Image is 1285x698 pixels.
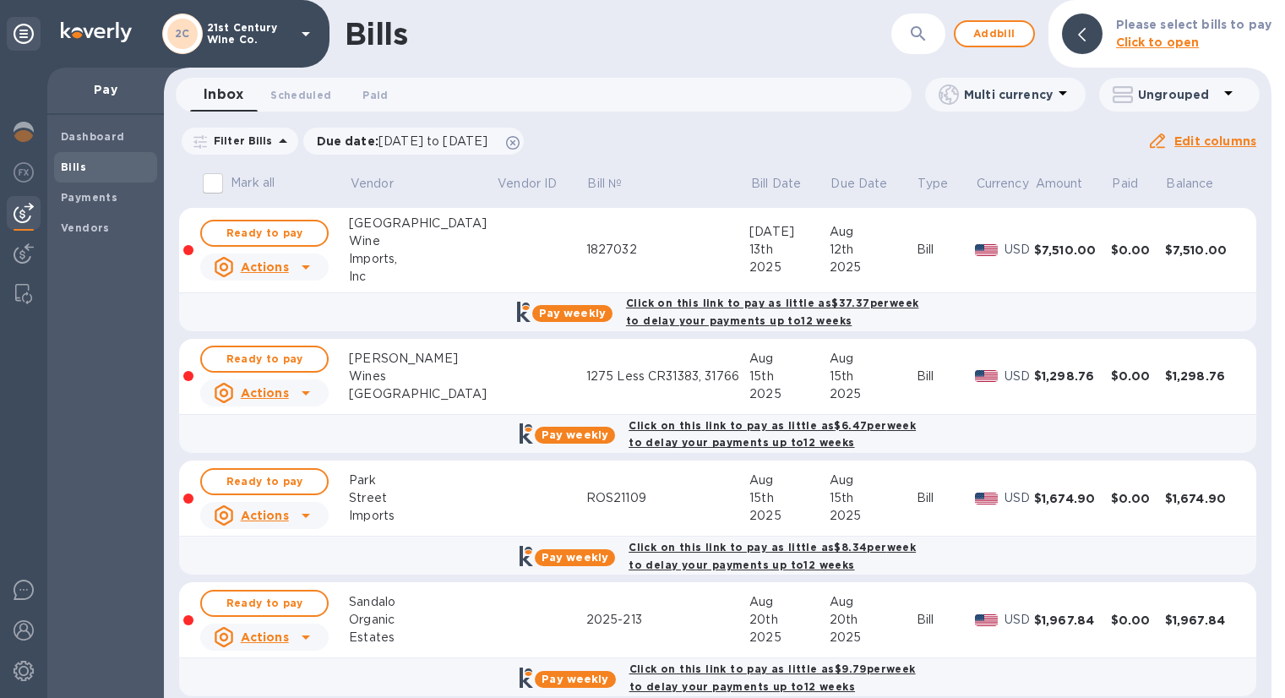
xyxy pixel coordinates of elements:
div: Due date:[DATE] to [DATE] [303,128,525,155]
div: Bill [917,368,975,385]
div: Aug [749,593,830,611]
span: Vendor [351,175,416,193]
span: Ready to pay [215,349,313,369]
div: Aug [749,472,830,489]
span: Bill № [587,175,644,193]
div: Aug [830,472,917,489]
b: Click to open [1116,35,1200,49]
b: Click on this link to pay as little as $37.37 per week to delay your payments up to 12 weeks [626,297,918,327]
div: $0.00 [1111,490,1165,507]
button: Ready to pay [200,346,329,373]
span: Balance [1166,175,1235,193]
button: Ready to pay [200,590,329,617]
div: Unpin categories [7,17,41,51]
div: 2025 [749,507,830,525]
u: Actions [241,630,289,644]
img: USD [975,614,998,626]
div: $7,510.00 [1165,242,1242,259]
span: Ready to pay [215,472,313,492]
div: Sandalo [349,593,496,611]
div: Estates [349,629,496,646]
p: USD [1005,611,1034,629]
div: 15th [830,368,917,385]
div: $1,967.84 [1034,612,1111,629]
div: Bill [917,489,975,507]
div: Park [349,472,496,489]
p: Ungrouped [1138,86,1218,103]
b: Pay weekly [542,428,608,441]
b: Pay weekly [542,673,608,685]
div: Aug [830,223,917,241]
span: Vendor ID [498,175,579,193]
div: 2025 [830,385,917,403]
b: Payments [61,191,117,204]
span: Ready to pay [215,593,313,613]
div: $1,298.76 [1165,368,1242,384]
img: Foreign exchange [14,162,34,183]
img: USD [975,244,998,256]
div: [PERSON_NAME] [349,350,496,368]
u: Actions [241,386,289,400]
b: Click on this link to pay as little as $8.34 per week to delay your payments up to 12 weeks [629,541,916,571]
div: 2025 [830,629,917,646]
div: Organic [349,611,496,629]
u: Edit columns [1174,134,1256,148]
div: 2025 [830,507,917,525]
button: Ready to pay [200,468,329,495]
span: Inbox [204,83,243,106]
button: Ready to pay [200,220,329,247]
div: $0.00 [1111,242,1165,259]
div: 1275 Less CR31383, 31766 [586,368,749,385]
div: ROS21109 [586,489,749,507]
span: Due Date [830,175,909,193]
div: $0.00 [1111,368,1165,384]
p: Multi currency [964,86,1053,103]
b: Pay weekly [539,307,606,319]
button: Addbill [954,20,1035,47]
b: Please select bills to pay [1116,18,1271,31]
span: Add bill [969,24,1020,44]
u: Actions [241,509,289,522]
b: Click on this link to pay as little as $6.47 per week to delay your payments up to 12 weeks [629,419,916,450]
div: Imports, [349,250,496,268]
div: [GEOGRAPHIC_DATA] [349,215,496,232]
p: Amount [1036,175,1083,193]
div: $1,674.90 [1165,490,1242,507]
p: Filter Bills [207,134,273,148]
div: $1,298.76 [1034,368,1111,384]
div: Wine [349,232,496,250]
div: 2025 [749,629,830,646]
div: 2025 [830,259,917,276]
div: 2025 [749,259,830,276]
div: Bill [917,611,975,629]
p: Vendor [351,175,394,193]
b: 2C [175,27,190,40]
div: Bill [917,241,975,259]
div: 2025-213 [586,611,749,629]
div: 15th [749,489,830,507]
p: Mark all [231,174,275,192]
p: Currency [977,175,1029,193]
img: USD [975,493,998,504]
div: [DATE] [749,223,830,241]
p: Pay [61,81,150,98]
div: 20th [749,611,830,629]
p: Type [917,175,948,193]
p: Due date : [317,133,497,150]
div: 15th [830,489,917,507]
div: Inc [349,268,496,286]
p: Bill Date [751,175,801,193]
span: Paid [362,86,388,104]
p: Bill № [587,175,622,193]
p: USD [1005,368,1034,385]
h1: Bills [345,16,407,52]
span: Scheduled [270,86,331,104]
div: Imports [349,507,496,525]
div: $1,674.90 [1034,490,1111,507]
div: Street [349,489,496,507]
span: Amount [1036,175,1105,193]
span: [DATE] to [DATE] [378,134,487,148]
div: 13th [749,241,830,259]
div: 20th [830,611,917,629]
p: 21st Century Wine Co. [207,22,291,46]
